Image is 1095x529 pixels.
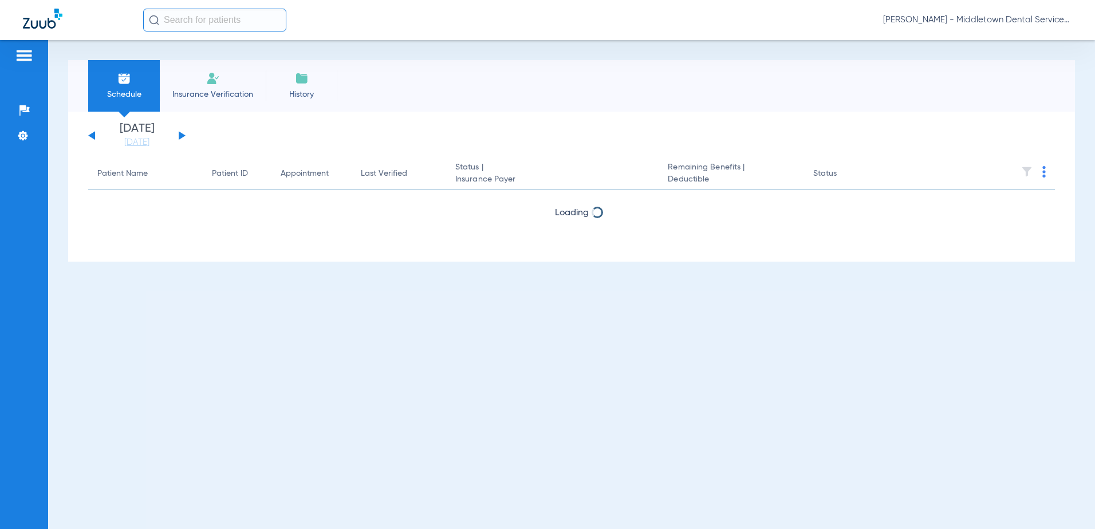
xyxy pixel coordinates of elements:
[659,158,803,190] th: Remaining Benefits |
[455,173,649,185] span: Insurance Payer
[206,72,220,85] img: Manual Insurance Verification
[143,9,286,31] input: Search for patients
[117,72,131,85] img: Schedule
[668,173,794,185] span: Deductible
[23,9,62,29] img: Zuub Logo
[804,158,881,190] th: Status
[883,14,1072,26] span: [PERSON_NAME] - Middletown Dental Services
[555,208,589,218] span: Loading
[97,89,151,100] span: Schedule
[97,168,148,180] div: Patient Name
[212,168,248,180] div: Patient ID
[103,123,171,148] li: [DATE]
[103,137,171,148] a: [DATE]
[168,89,257,100] span: Insurance Verification
[281,168,329,180] div: Appointment
[361,168,437,180] div: Last Verified
[446,158,659,190] th: Status |
[1021,166,1033,177] img: filter.svg
[212,168,262,180] div: Patient ID
[274,89,329,100] span: History
[295,72,309,85] img: History
[149,15,159,25] img: Search Icon
[361,168,407,180] div: Last Verified
[97,168,194,180] div: Patient Name
[281,168,342,180] div: Appointment
[1042,166,1046,177] img: group-dot-blue.svg
[15,49,33,62] img: hamburger-icon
